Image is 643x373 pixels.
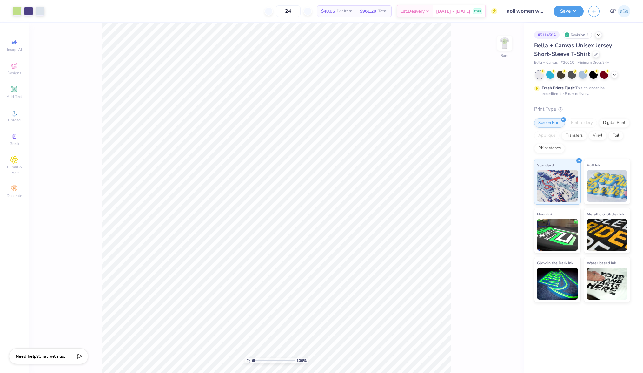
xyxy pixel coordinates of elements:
[587,211,624,217] span: Metallic & Glitter Ink
[7,193,22,198] span: Decorate
[7,47,22,52] span: Image AI
[577,60,609,65] span: Minimum Order: 24 +
[608,131,623,140] div: Foil
[337,8,352,15] span: Per Item
[534,31,560,39] div: # 511458A
[401,8,425,15] span: Est. Delivery
[498,37,511,50] img: Back
[537,170,578,202] img: Standard
[542,85,575,91] strong: Fresh Prints Flash:
[587,268,628,300] img: Water based Ink
[587,170,628,202] img: Puff Ink
[561,60,574,65] span: # 3001C
[296,358,307,363] span: 100 %
[534,60,558,65] span: Bella + Canvas
[321,8,335,15] span: $40.05
[537,211,553,217] span: Neon Ink
[534,118,565,128] div: Screen Print
[8,118,21,123] span: Upload
[563,31,592,39] div: Revision 2
[378,8,388,15] span: Total
[474,9,481,13] span: FREE
[500,53,509,58] div: Back
[567,118,597,128] div: Embroidery
[38,353,65,359] span: Chat with us.
[436,8,470,15] span: [DATE] - [DATE]
[610,8,616,15] span: GP
[587,162,600,168] span: Puff Ink
[7,71,21,76] span: Designs
[537,219,578,251] img: Neon Ink
[599,118,630,128] div: Digital Print
[7,94,22,99] span: Add Text
[502,5,549,17] input: Untitled Design
[534,42,612,58] span: Bella + Canvas Unisex Jersey Short-Sleeve T-Shirt
[610,5,630,17] a: GP
[618,5,630,17] img: Gene Padilla
[276,5,301,17] input: – –
[537,268,578,300] img: Glow in the Dark Ink
[16,353,38,359] strong: Need help?
[534,131,560,140] div: Applique
[542,85,620,97] div: This color can be expedited for 5 day delivery.
[10,141,19,146] span: Greek
[537,260,573,266] span: Glow in the Dark Ink
[537,162,554,168] span: Standard
[587,219,628,251] img: Metallic & Glitter Ink
[534,144,565,153] div: Rhinestones
[561,131,587,140] div: Transfers
[3,165,25,175] span: Clipart & logos
[534,105,630,113] div: Print Type
[360,8,376,15] span: $961.20
[589,131,607,140] div: Vinyl
[587,260,616,266] span: Water based Ink
[554,6,584,17] button: Save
